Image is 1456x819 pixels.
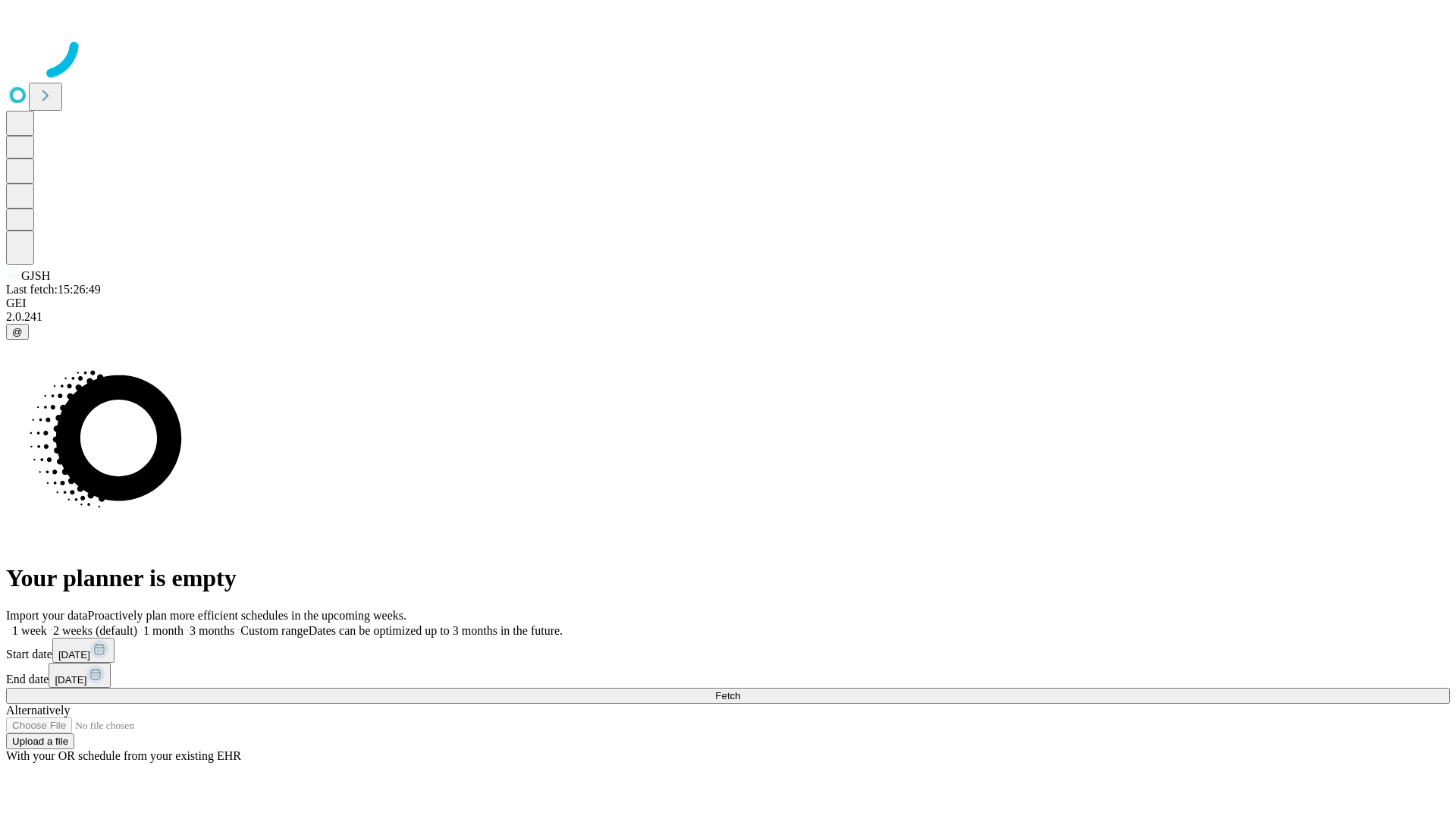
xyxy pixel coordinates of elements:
[88,609,406,622] span: Proactively plan more efficient schedules in the upcoming weeks.
[240,624,308,637] span: Custom range
[6,749,241,762] span: With your OR schedule from your existing EHR
[6,324,29,340] button: @
[6,564,1450,592] h1: Your planner is empty
[12,624,47,637] span: 1 week
[6,688,1450,704] button: Fetch
[12,326,23,337] span: @
[55,674,86,686] span: [DATE]
[309,624,563,637] span: Dates can be optimized up to 3 months in the future.
[6,733,74,749] button: Upload a file
[6,609,88,622] span: Import your data
[143,624,184,637] span: 1 month
[6,310,1450,324] div: 2.0.241
[52,638,115,663] button: [DATE]
[6,638,1450,663] div: Start date
[49,663,111,688] button: [DATE]
[715,690,740,701] span: Fetch
[58,649,90,661] span: [DATE]
[6,283,101,296] span: Last fetch: 15:26:49
[6,663,1450,688] div: End date
[6,704,70,717] span: Alternatively
[6,297,1450,310] div: GEI
[21,269,50,282] span: GJSH
[190,624,234,637] span: 3 months
[53,624,137,637] span: 2 weeks (default)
